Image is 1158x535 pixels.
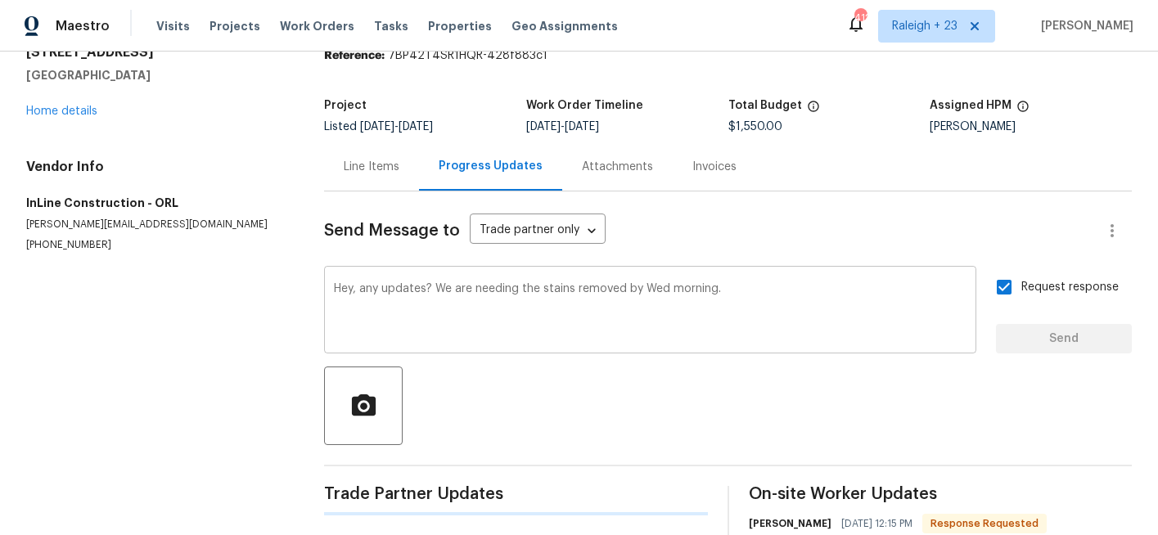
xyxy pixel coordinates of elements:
[930,100,1012,111] h5: Assigned HPM
[56,18,110,34] span: Maestro
[1034,18,1133,34] span: [PERSON_NAME]
[526,121,561,133] span: [DATE]
[324,50,385,61] b: Reference:
[511,18,618,34] span: Geo Assignments
[892,18,957,34] span: Raleigh + 23
[728,100,802,111] h5: Total Budget
[692,159,737,175] div: Invoices
[526,100,643,111] h5: Work Order Timeline
[334,283,967,340] textarea: Hey, any updates? We are needing the stains removed by Wed morning.
[399,121,433,133] span: [DATE]
[26,44,285,61] h2: [STREET_ADDRESS]
[470,218,606,245] div: Trade partner only
[26,238,285,252] p: [PHONE_NUMBER]
[807,100,820,121] span: The total cost of line items that have been proposed by Opendoor. This sum includes line items th...
[924,515,1045,532] span: Response Requested
[324,100,367,111] h5: Project
[854,10,866,26] div: 412
[526,121,599,133] span: -
[374,20,408,32] span: Tasks
[428,18,492,34] span: Properties
[26,159,285,175] h4: Vendor Info
[324,486,708,502] span: Trade Partner Updates
[749,515,831,532] h6: [PERSON_NAME]
[1016,100,1030,121] span: The hpm assigned to this work order.
[156,18,190,34] span: Visits
[26,106,97,117] a: Home details
[26,195,285,211] h5: InLine Construction - ORL
[930,121,1132,133] div: [PERSON_NAME]
[26,67,285,83] h5: [GEOGRAPHIC_DATA]
[439,158,543,174] div: Progress Updates
[360,121,394,133] span: [DATE]
[728,121,782,133] span: $1,550.00
[344,159,399,175] div: Line Items
[280,18,354,34] span: Work Orders
[324,121,433,133] span: Listed
[582,159,653,175] div: Attachments
[565,121,599,133] span: [DATE]
[324,47,1132,64] div: 7BP42T4SR1HQR-428f883c1
[360,121,433,133] span: -
[210,18,260,34] span: Projects
[1021,279,1119,296] span: Request response
[26,218,285,232] p: [PERSON_NAME][EMAIL_ADDRESS][DOMAIN_NAME]
[749,486,1133,502] span: On-site Worker Updates
[324,223,460,239] span: Send Message to
[841,515,912,532] span: [DATE] 12:15 PM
